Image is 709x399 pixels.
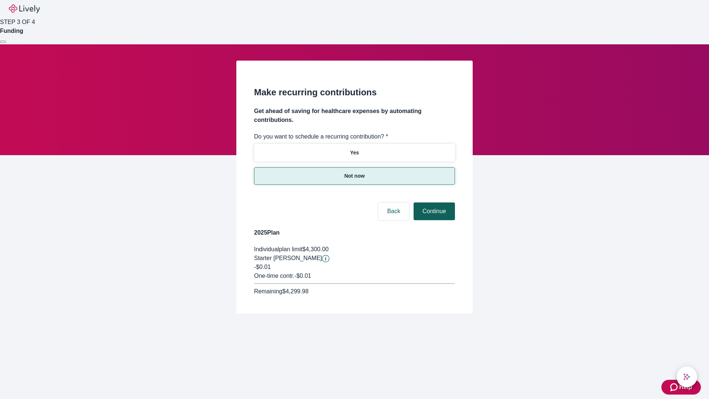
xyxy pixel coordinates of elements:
span: Remaining [254,288,282,294]
button: Back [378,202,409,220]
span: -$0.01 [254,264,271,270]
h4: Get ahead of saving for healthcare expenses by automating contributions. [254,107,455,125]
button: Continue [414,202,455,220]
span: Help [679,383,692,392]
span: Individual plan limit [254,246,302,252]
button: Not now [254,167,455,185]
button: Zendesk support iconHelp [661,380,701,395]
p: Not now [344,172,364,180]
h2: Make recurring contributions [254,86,455,99]
span: $4,299.98 [282,288,308,294]
span: - $0.01 [294,273,311,279]
svg: Zendesk support icon [670,383,679,392]
span: Starter [PERSON_NAME] [254,255,322,261]
p: Yes [350,149,359,157]
button: chat [677,366,697,387]
label: Do you want to schedule a recurring contribution? * [254,132,388,141]
button: Lively will contribute $0.01 to establish your account [322,255,329,262]
button: Yes [254,144,455,161]
span: One-time contr. [254,273,294,279]
svg: Starter penny details [322,255,329,262]
h4: 2025 Plan [254,228,455,237]
svg: Lively AI Assistant [683,373,691,381]
span: $4,300.00 [302,246,329,252]
img: Lively [9,4,40,13]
